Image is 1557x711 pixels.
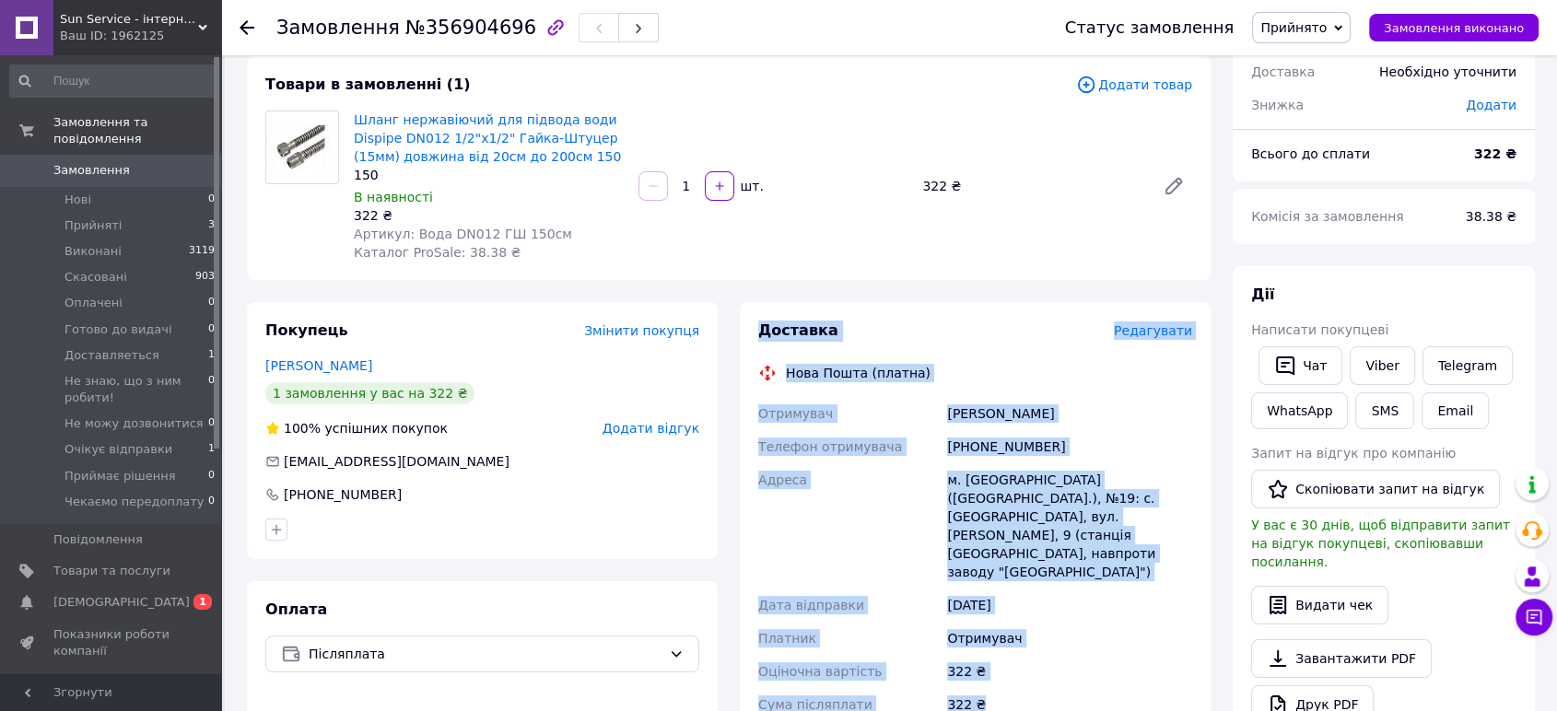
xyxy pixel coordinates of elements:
[208,347,215,364] span: 1
[64,415,204,432] span: Не можу дозвонитися
[758,631,816,646] span: Платник
[266,124,338,171] img: Шланг нержавіючий для підвода води Dispipe DN012 1/2"х1/2" Гайка-Штуцер (15мм) довжина від 20см д...
[943,463,1196,589] div: м. [GEOGRAPHIC_DATA] ([GEOGRAPHIC_DATA].), №19: с. [GEOGRAPHIC_DATA], вул. [PERSON_NAME], 9 (стан...
[208,192,215,208] span: 0
[943,622,1196,655] div: Отримувач
[1251,446,1456,460] span: Запит на відгук про компанію
[584,323,699,338] span: Змінити покупця
[282,485,404,504] div: [PHONE_NUMBER]
[1350,346,1414,385] a: Viber
[1422,392,1489,429] button: Email
[193,594,212,610] span: 1
[1258,346,1342,385] button: Чат
[354,245,521,260] span: Каталог ProSale: 38.38 ₴
[265,321,348,339] span: Покупець
[1251,518,1510,569] span: У вас є 30 днів, щоб відправити запит на відгук покупцеві, скопіювавши посилання.
[208,441,215,458] span: 1
[1355,392,1414,429] button: SMS
[1251,286,1274,303] span: Дії
[1369,14,1539,41] button: Замовлення виконано
[1065,18,1235,37] div: Статус замовлення
[1251,98,1304,112] span: Знижка
[189,243,215,260] span: 3119
[64,321,172,338] span: Готово до видачі
[265,419,448,437] div: успішних покупок
[265,358,372,373] a: [PERSON_NAME]
[265,600,327,618] span: Оплата
[1516,599,1552,635] button: Чат з покупцем
[758,664,882,679] span: Оціночна вартість
[64,243,122,260] span: Виконані
[208,321,215,338] span: 0
[53,594,190,611] span: [DEMOGRAPHIC_DATA]
[1251,639,1432,678] a: Завантажити PDF
[64,373,208,406] span: Не знаю, що з ним робити!
[758,472,807,487] span: Адреса
[64,269,127,286] span: Скасовані
[781,364,935,382] div: Нова Пошта (платна)
[1466,98,1516,112] span: Додати
[240,18,254,37] div: Повернутися назад
[1384,21,1524,35] span: Замовлення виконано
[53,563,170,579] span: Товари та послуги
[943,655,1196,688] div: 322 ₴
[64,441,172,458] span: Очікує відправки
[53,626,170,659] span: Показники роботи компанії
[1251,586,1388,624] button: Видати чек
[354,166,624,184] div: 150
[265,382,474,404] div: 1 замовлення у вас на 322 ₴
[1251,392,1348,429] a: WhatsApp
[64,217,122,234] span: Прийняті
[736,177,766,195] div: шт.
[208,415,215,432] span: 0
[208,494,215,510] span: 0
[943,397,1196,430] div: [PERSON_NAME]
[60,28,221,44] div: Ваш ID: 1962125
[1155,168,1192,204] a: Редагувати
[53,162,130,179] span: Замовлення
[758,598,864,612] span: Дата відправки
[1422,346,1513,385] a: Telegram
[943,430,1196,463] div: [PHONE_NUMBER]
[64,494,205,510] span: Чекаємо передоплату
[64,192,91,208] span: Нові
[1251,209,1404,224] span: Комісія за замовлення
[1251,322,1388,337] span: Написати покупцеві
[405,17,536,39] span: №356904696
[1114,323,1192,338] span: Редагувати
[1251,146,1370,161] span: Всього до сплати
[208,295,215,311] span: 0
[1076,75,1192,95] span: Додати товар
[284,421,321,436] span: 100%
[195,269,215,286] span: 903
[53,531,143,548] span: Повідомлення
[284,454,509,469] span: [EMAIL_ADDRESS][DOMAIN_NAME]
[208,373,215,406] span: 0
[354,206,624,225] div: 322 ₴
[265,76,471,93] span: Товари в замовленні (1)
[603,421,699,436] span: Додати відгук
[758,406,833,421] span: Отримувач
[64,468,176,484] span: Приймає рішення
[1466,209,1516,224] span: 38.38 ₴
[915,173,1148,199] div: 322 ₴
[1260,20,1327,35] span: Прийнято
[309,644,661,664] span: Післяплата
[53,114,221,147] span: Замовлення та повідомлення
[64,295,123,311] span: Оплачені
[1474,146,1516,161] b: 322 ₴
[1251,470,1500,508] button: Скопіювати запит на відгук
[354,227,572,241] span: Артикул: Вода DN012 ГШ 150см
[208,468,215,484] span: 0
[758,439,902,454] span: Телефон отримувача
[1368,52,1528,92] div: Необхідно уточнити
[9,64,217,98] input: Пошук
[354,190,433,204] span: В наявності
[758,321,838,339] span: Доставка
[354,112,621,164] a: Шланг нержавіючий для підвода води Dispipe DN012 1/2"х1/2" Гайка-Штуцер (15мм) довжина від 20см д...
[60,11,198,28] span: Sun Service - інтернет-магазин
[276,17,400,39] span: Замовлення
[1251,64,1315,79] span: Доставка
[208,217,215,234] span: 3
[64,347,159,364] span: Доставляеться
